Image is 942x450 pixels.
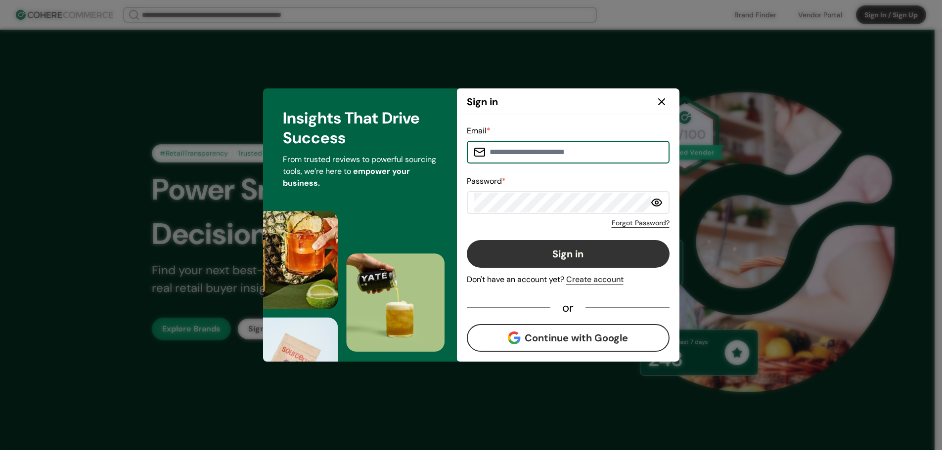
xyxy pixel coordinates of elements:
[467,274,670,286] div: Don't have an account yet?
[467,94,498,109] h2: Sign in
[283,108,437,148] h3: Insights That Drive Success
[467,240,670,268] button: Sign in
[467,324,670,352] button: Continue with Google
[612,218,670,228] a: Forgot Password?
[283,154,437,189] p: From trusted reviews to powerful sourcing tools, we’re here to
[467,176,506,186] label: Password
[566,274,624,286] div: Create account
[467,125,491,136] label: Email
[550,303,585,312] div: or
